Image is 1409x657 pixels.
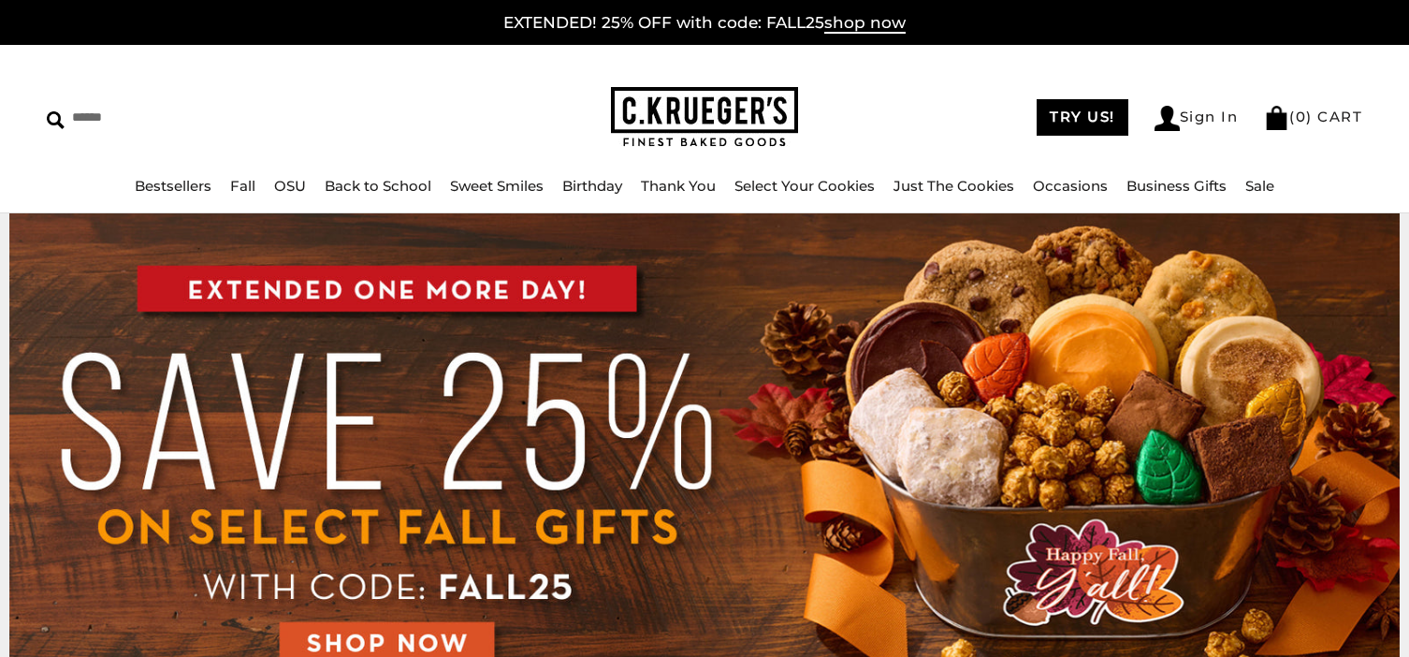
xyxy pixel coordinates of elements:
[47,111,65,129] img: Search
[1245,177,1274,195] a: Sale
[641,177,716,195] a: Thank You
[274,177,306,195] a: OSU
[1155,106,1180,131] img: Account
[1264,108,1362,125] a: (0) CART
[1155,106,1239,131] a: Sign In
[824,13,906,34] span: shop now
[611,87,798,148] img: C.KRUEGER'S
[135,177,211,195] a: Bestsellers
[230,177,255,195] a: Fall
[734,177,875,195] a: Select Your Cookies
[503,13,906,34] a: EXTENDED! 25% OFF with code: FALL25shop now
[1037,99,1128,136] a: TRY US!
[1033,177,1108,195] a: Occasions
[450,177,544,195] a: Sweet Smiles
[1264,106,1289,130] img: Bag
[1296,108,1307,125] span: 0
[893,177,1014,195] a: Just The Cookies
[1126,177,1227,195] a: Business Gifts
[562,177,622,195] a: Birthday
[47,103,358,132] input: Search
[325,177,431,195] a: Back to School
